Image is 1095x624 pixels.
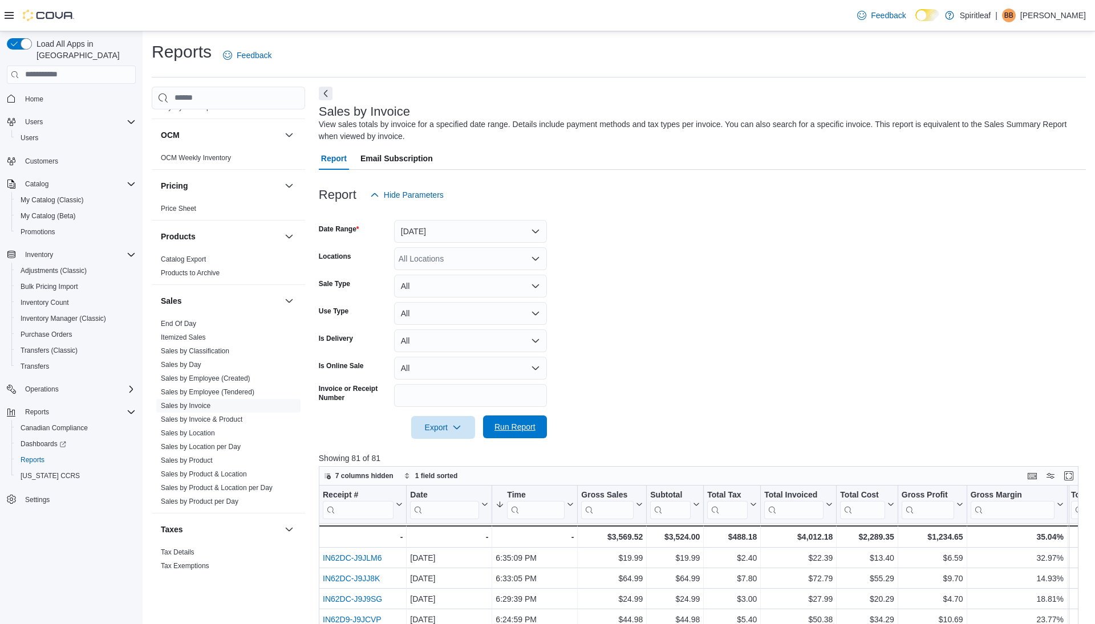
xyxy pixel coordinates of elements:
[16,193,88,207] a: My Catalog (Classic)
[21,211,76,221] span: My Catalog (Beta)
[161,154,231,162] a: OCM Weekly Inventory
[1002,9,1016,22] div: Bobby B
[319,188,356,202] h3: Report
[161,333,206,342] span: Itemized Sales
[707,530,757,544] div: $488.18
[970,592,1063,606] div: 18.81%
[16,453,136,467] span: Reports
[21,405,136,419] span: Reports
[161,255,206,263] a: Catalog Export
[161,204,196,213] span: Price Sheet
[2,176,140,192] button: Catalog
[161,561,209,570] span: Tax Exemptions
[366,183,448,206] button: Hide Parameters
[161,180,280,191] button: Pricing
[161,483,273,492] span: Sales by Product & Location per Day
[11,311,140,327] button: Inventory Manager (Classic)
[21,382,136,396] span: Operations
[161,524,183,535] h3: Taxes
[21,177,136,191] span: Catalog
[161,333,206,341] a: Itemized Sales
[707,490,748,500] div: Total Tax
[840,530,894,544] div: $2,289.35
[581,572,643,585] div: $64.99
[21,493,54,507] a: Settings
[21,314,106,323] span: Inventory Manager (Classic)
[21,266,87,275] span: Adjustments (Classic)
[21,177,53,191] button: Catalog
[707,490,757,519] button: Total Tax
[410,530,488,544] div: -
[16,312,111,325] a: Inventory Manager (Classic)
[581,490,634,500] div: Gross Sales
[970,490,1063,519] button: Gross Margin
[218,44,276,67] a: Feedback
[25,495,50,504] span: Settings
[16,225,60,239] a: Promotions
[970,551,1063,565] div: 32.97%
[16,344,82,357] a: Transfers (Classic)
[21,382,63,396] button: Operations
[764,572,833,585] div: $72.79
[21,298,69,307] span: Inventory Count
[319,252,351,261] label: Locations
[161,429,215,438] span: Sales by Location
[7,86,136,537] nav: Complex example
[152,545,305,577] div: Taxes
[322,530,403,544] div: -
[496,592,574,606] div: 6:29:39 PM
[161,524,280,535] button: Taxes
[410,592,488,606] div: [DATE]
[161,548,194,557] span: Tax Details
[161,129,180,141] h3: OCM
[16,437,136,451] span: Dashboards
[11,208,140,224] button: My Catalog (Beta)
[323,490,394,500] div: Receipt #
[707,551,757,565] div: $2.40
[902,551,963,565] div: $6.59
[21,92,136,106] span: Home
[2,404,140,420] button: Reports
[16,312,136,325] span: Inventory Manager (Classic)
[21,471,80,480] span: [US_STATE] CCRS
[21,115,136,129] span: Users
[16,193,136,207] span: My Catalog (Classic)
[16,469,136,483] span: Washington CCRS
[410,490,488,519] button: Date
[21,154,136,168] span: Customers
[161,470,247,478] a: Sales by Product & Location
[16,264,136,278] span: Adjustments (Classic)
[321,147,347,170] span: Report
[2,91,140,107] button: Home
[319,225,359,234] label: Date Range
[11,452,140,468] button: Reports
[360,147,433,170] span: Email Subscription
[764,592,833,606] div: $27.99
[970,530,1063,544] div: 35.04%
[319,469,398,483] button: 7 columns hidden
[902,490,954,519] div: Gross Profit
[282,179,296,193] button: Pricing
[2,247,140,263] button: Inventory
[25,117,43,127] span: Users
[21,227,55,236] span: Promotions
[152,40,212,63] h1: Reports
[410,490,479,519] div: Date
[16,344,136,357] span: Transfers (Classic)
[496,490,574,519] button: Time
[650,490,691,500] div: Subtotal
[161,295,182,307] h3: Sales
[161,484,273,492] a: Sales by Product & Location per Day
[282,230,296,243] button: Products
[507,490,565,500] div: Time
[21,154,63,168] a: Customers
[161,205,196,213] a: Price Sheet
[16,328,136,341] span: Purchase Orders
[25,385,59,394] span: Operations
[840,490,885,519] div: Total Cost
[902,530,963,544] div: $1,234.65
[21,439,66,448] span: Dashboards
[494,421,536,433] span: Run Report
[650,572,700,585] div: $64.99
[323,574,380,583] a: IN62DC-J9JJ8K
